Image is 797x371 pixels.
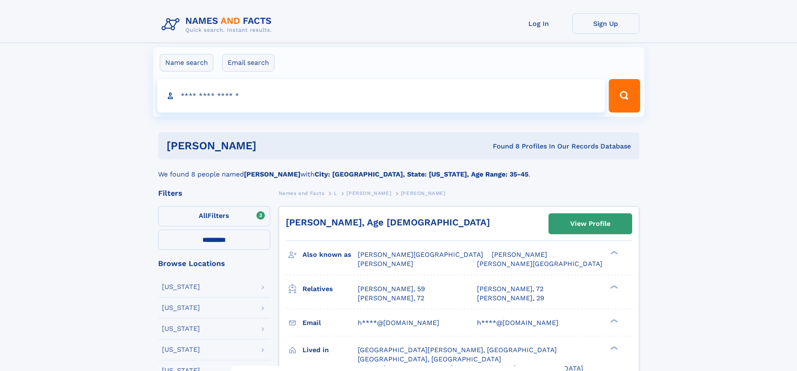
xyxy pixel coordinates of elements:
[505,13,572,34] a: Log In
[160,54,213,72] label: Name search
[158,260,270,267] div: Browse Locations
[358,294,424,303] a: [PERSON_NAME], 72
[346,190,391,196] span: [PERSON_NAME]
[608,284,618,289] div: ❯
[609,79,640,113] button: Search Button
[334,190,337,196] span: L
[608,250,618,256] div: ❯
[162,304,200,311] div: [US_STATE]
[477,284,543,294] a: [PERSON_NAME], 72
[334,188,337,198] a: L
[302,248,358,262] h3: Also known as
[158,13,279,36] img: Logo Names and Facts
[244,170,300,178] b: [PERSON_NAME]
[608,318,618,323] div: ❯
[549,214,632,234] a: View Profile
[358,260,413,268] span: [PERSON_NAME]
[158,189,270,197] div: Filters
[346,188,391,198] a: [PERSON_NAME]
[358,251,483,258] span: [PERSON_NAME][GEOGRAPHIC_DATA]
[477,260,602,268] span: [PERSON_NAME][GEOGRAPHIC_DATA]
[199,212,208,220] span: All
[570,214,610,233] div: View Profile
[492,251,547,258] span: [PERSON_NAME]
[315,170,528,178] b: City: [GEOGRAPHIC_DATA], State: [US_STATE], Age Range: 35-45
[286,217,490,228] a: [PERSON_NAME], Age [DEMOGRAPHIC_DATA]
[222,54,274,72] label: Email search
[158,159,639,179] div: We found 8 people named with .
[158,206,270,226] label: Filters
[401,190,446,196] span: [PERSON_NAME]
[358,284,425,294] a: [PERSON_NAME], 59
[162,346,200,353] div: [US_STATE]
[302,282,358,296] h3: Relatives
[162,325,200,332] div: [US_STATE]
[477,294,544,303] a: [PERSON_NAME], 29
[358,355,501,363] span: [GEOGRAPHIC_DATA], [GEOGRAPHIC_DATA]
[374,142,631,151] div: Found 8 Profiles In Our Records Database
[302,316,358,330] h3: Email
[157,79,605,113] input: search input
[302,343,358,357] h3: Lived in
[358,346,557,354] span: [GEOGRAPHIC_DATA][PERSON_NAME], [GEOGRAPHIC_DATA]
[279,188,325,198] a: Names and Facts
[167,141,375,151] h1: [PERSON_NAME]
[608,345,618,351] div: ❯
[162,284,200,290] div: [US_STATE]
[572,13,639,34] a: Sign Up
